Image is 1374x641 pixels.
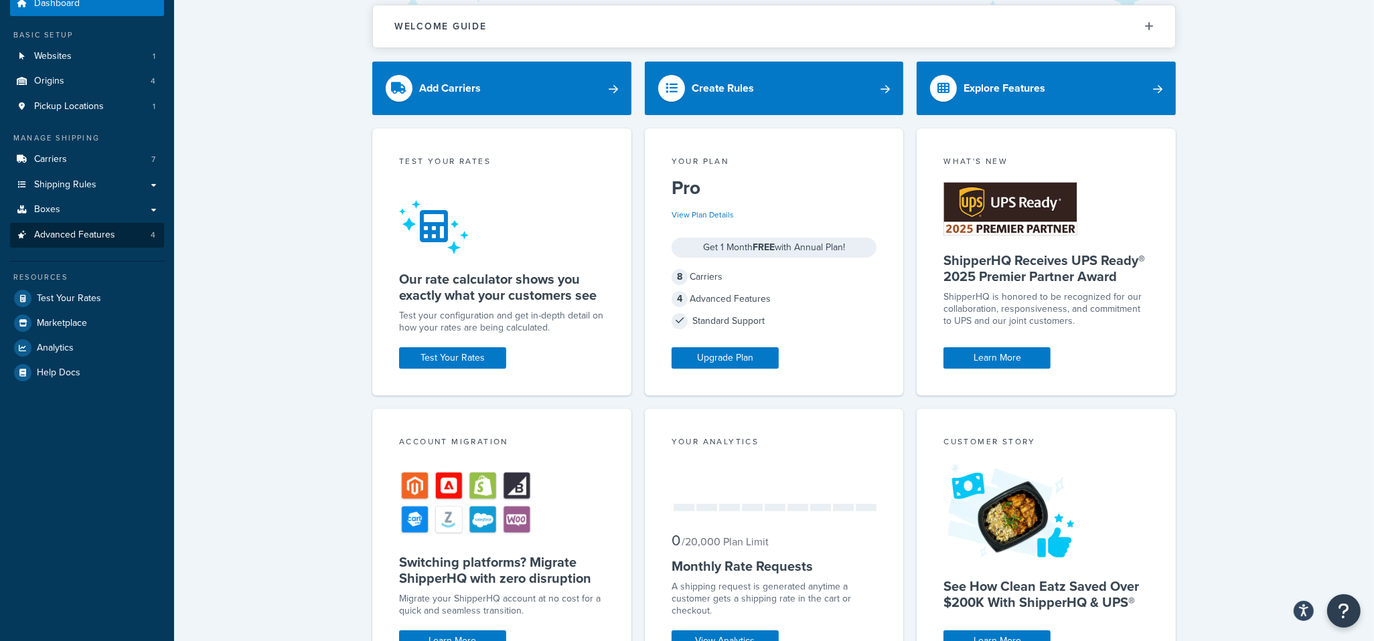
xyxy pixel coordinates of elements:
h2: Welcome Guide [394,21,487,31]
h5: Pro [672,177,877,199]
a: Origins4 [10,69,164,94]
div: Customer Story [943,436,1149,451]
span: Test Your Rates [37,293,101,304]
div: Migrate your ShipperHQ account at no cost for a quick and seamless transition. [399,593,605,617]
div: Carriers [672,268,877,286]
span: 1 [153,101,155,112]
a: Explore Features [917,62,1176,115]
a: Create Rules [645,62,904,115]
h5: ShipperHQ Receives UPS Ready® 2025 Premier Partner Award [943,252,1149,284]
span: 4 [151,76,155,87]
div: Standard Support [672,312,877,331]
div: Test your configuration and get in-depth detail on how your rates are being calculated. [399,310,605,334]
div: Account Migration [399,436,605,451]
div: Get 1 Month with Annual Plan! [672,238,877,258]
h5: Our rate calculator shows you exactly what your customers see [399,271,605,303]
span: Origins [34,76,64,87]
div: Your Plan [672,155,877,171]
span: 0 [672,529,680,551]
strong: FREE [753,240,775,254]
a: Advanced Features4 [10,223,164,248]
span: 8 [672,269,688,285]
li: Carriers [10,147,164,172]
div: Advanced Features [672,290,877,308]
div: Manage Shipping [10,132,164,144]
span: 4 [672,291,688,307]
a: Learn More [943,347,1051,369]
a: Carriers7 [10,147,164,172]
a: Marketplace [10,311,164,335]
button: Welcome Guide [373,5,1175,48]
p: ShipperHQ is honored to be recognized for our collaboration, responsiveness, and commitment to UP... [943,291,1149,327]
div: Explore Features [964,79,1045,98]
a: Analytics [10,336,164,360]
h5: Monthly Rate Requests [672,558,877,574]
div: Resources [10,272,164,283]
a: Upgrade Plan [672,347,779,369]
li: Advanced Features [10,223,164,248]
a: View Plan Details [672,209,734,221]
span: Analytics [37,343,74,354]
span: Help Docs [37,367,80,379]
a: Pickup Locations1 [10,94,164,119]
span: 1 [153,51,155,62]
div: Add Carriers [419,79,481,98]
span: Boxes [34,204,60,215]
div: Basic Setup [10,29,164,41]
span: 4 [151,230,155,241]
a: Test Your Rates [10,286,164,310]
span: Pickup Locations [34,101,104,112]
li: Websites [10,44,164,69]
li: Origins [10,69,164,94]
a: Add Carriers [372,62,631,115]
h5: Switching platforms? Migrate ShipperHQ with zero disruption [399,554,605,586]
span: Advanced Features [34,230,115,241]
div: Your Analytics [672,436,877,451]
span: Websites [34,51,72,62]
a: Websites1 [10,44,164,69]
a: Boxes [10,197,164,222]
div: What's New [943,155,1149,171]
div: Create Rules [692,79,754,98]
a: Test Your Rates [399,347,506,369]
h5: See How Clean Eatz Saved Over $200K With ShipperHQ & UPS® [943,578,1149,610]
a: Shipping Rules [10,173,164,197]
small: / 20,000 Plan Limit [682,534,769,549]
span: 7 [151,154,155,165]
span: Carriers [34,154,67,165]
div: A shipping request is generated anytime a customer gets a shipping rate in the cart or checkout. [672,581,877,617]
div: Test your rates [399,155,605,171]
span: Marketplace [37,318,87,329]
button: Open Resource Center [1327,594,1361,628]
span: Shipping Rules [34,179,96,191]
li: Pickup Locations [10,94,164,119]
a: Help Docs [10,361,164,385]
